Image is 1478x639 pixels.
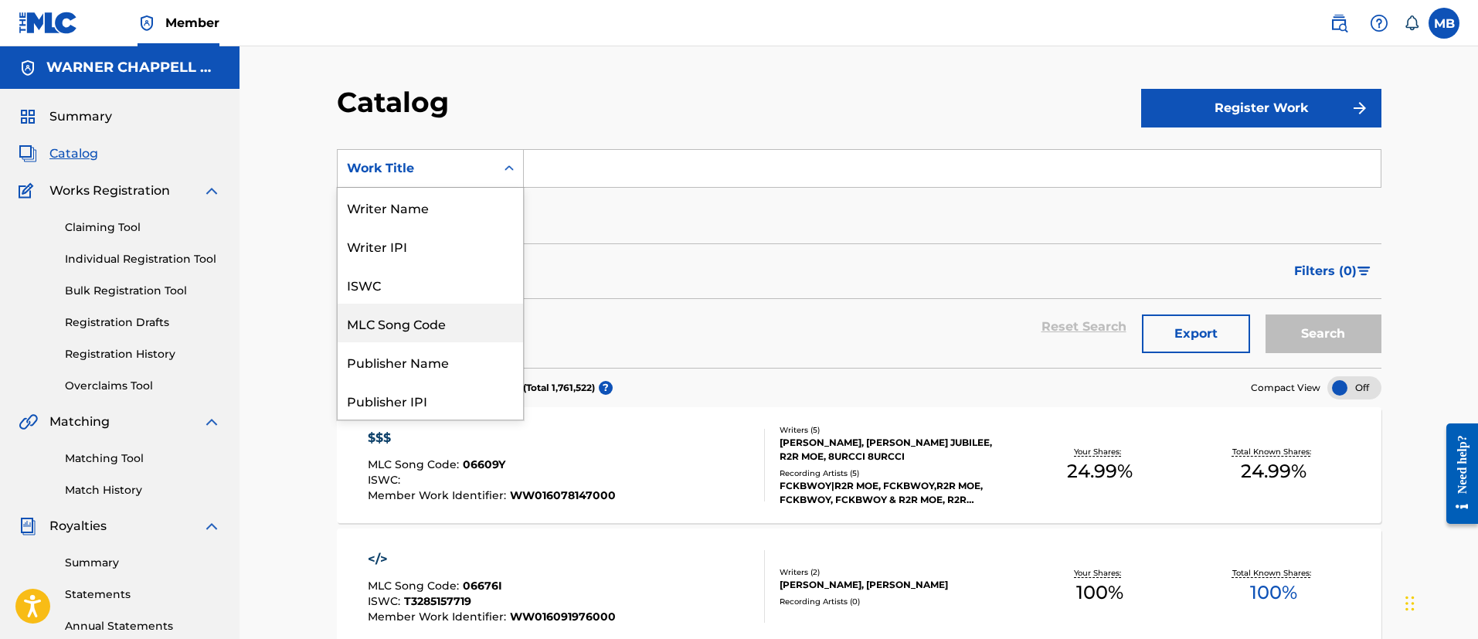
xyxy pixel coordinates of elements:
p: Total Known Shares: [1232,446,1315,457]
div: Publisher Name [338,342,523,381]
span: WW016091976000 [510,610,616,624]
div: [PERSON_NAME], [PERSON_NAME] JUBILEE, R2R MOE, 8URCCI 8URCCI [780,436,1013,464]
a: Claiming Tool [65,219,221,236]
div: Work Title [347,159,486,178]
span: Member Work Identifier : [368,488,510,502]
span: Matching [49,413,110,431]
button: Filters (0) [1285,252,1381,291]
span: Works Registration [49,182,170,200]
span: Summary [49,107,112,126]
img: Top Rightsholder [138,14,156,32]
a: Statements [65,586,221,603]
span: Member [165,14,219,32]
a: Matching Tool [65,450,221,467]
h5: WARNER CHAPPELL MUSIC INC [46,59,221,76]
span: 24.99 % [1241,457,1306,485]
iframe: Resource Center [1435,411,1478,535]
span: WW016078147000 [510,488,616,502]
div: Notifications [1404,15,1419,31]
div: Recording Artists ( 5 ) [780,467,1013,479]
h2: Catalog [337,85,457,120]
a: Individual Registration Tool [65,251,221,267]
img: help [1370,14,1388,32]
div: Writers ( 5 ) [780,424,1013,436]
span: Compact View [1251,381,1320,395]
img: Catalog [19,144,37,163]
span: MLC Song Code : [368,579,463,593]
div: Writer Name [338,188,523,226]
p: Total Known Shares: [1232,567,1315,579]
div: ISWC [338,265,523,304]
button: Register Work [1141,89,1381,127]
form: Search Form [337,149,1381,368]
div: FCKBWOY|R2R MOE, FCKBWOY,R2R MOE, FCKBWOY, FCKBWOY & R2R MOE, R2R MOE|FCKBWOY [780,479,1013,507]
div: Publisher IPI [338,381,523,420]
div: Drag [1405,580,1415,627]
div: Writers ( 2 ) [780,566,1013,578]
button: Export [1142,314,1250,353]
iframe: Chat Widget [1401,565,1478,639]
span: ISWC : [368,473,404,487]
a: Public Search [1323,8,1354,39]
img: search [1330,14,1348,32]
img: Accounts [19,59,37,77]
div: User Menu [1429,8,1459,39]
img: Royalties [19,517,37,535]
span: MLC Song Code : [368,457,463,471]
a: Annual Statements [65,618,221,634]
a: Summary [65,555,221,571]
span: Catalog [49,144,98,163]
div: [PERSON_NAME], [PERSON_NAME] [780,578,1013,592]
a: $$$MLC Song Code:06609YISWC:Member Work Identifier:WW016078147000Writers (5)[PERSON_NAME], [PERSO... [337,407,1381,523]
img: filter [1357,267,1371,276]
span: 100 % [1076,579,1123,607]
div: $$$ [368,429,616,447]
div: Writer IPI [338,226,523,265]
img: MLC Logo [19,12,78,34]
a: SummarySummary [19,107,112,126]
img: expand [202,413,221,431]
a: Registration Drafts [65,314,221,331]
span: Royalties [49,517,107,535]
a: Registration History [65,346,221,362]
a: Match History [65,482,221,498]
div: Recording Artists ( 0 ) [780,596,1013,607]
img: f7272a7cc735f4ea7f67.svg [1351,99,1369,117]
span: 06609Y [463,457,505,471]
span: Filters ( 0 ) [1294,262,1357,280]
img: Summary [19,107,37,126]
div: </> [368,550,616,569]
p: Your Shares: [1074,446,1125,457]
span: 06676I [463,579,502,593]
span: 24.99 % [1067,457,1133,485]
span: ? [599,381,613,395]
img: expand [202,517,221,535]
img: Works Registration [19,182,39,200]
span: Member Work Identifier : [368,610,510,624]
div: MLC Song Code [338,304,523,342]
a: Bulk Registration Tool [65,283,221,299]
a: CatalogCatalog [19,144,98,163]
span: 100 % [1250,579,1297,607]
span: T3285157719 [404,594,471,608]
img: Matching [19,413,38,431]
a: Overclaims Tool [65,378,221,394]
div: Help [1364,8,1395,39]
span: ISWC : [368,594,404,608]
p: Your Shares: [1074,567,1125,579]
img: expand [202,182,221,200]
